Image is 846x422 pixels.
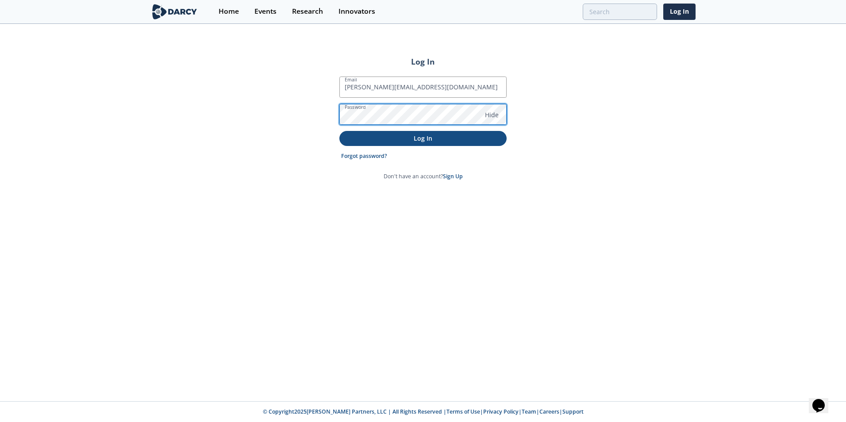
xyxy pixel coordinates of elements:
[339,56,507,67] h2: Log In
[96,408,750,416] p: © Copyright 2025 [PERSON_NAME] Partners, LLC | All Rights Reserved | | | | |
[339,131,507,146] button: Log In
[809,387,837,413] iframe: chat widget
[150,4,199,19] img: logo-wide.svg
[345,76,357,83] label: Email
[446,408,480,415] a: Terms of Use
[345,104,366,111] label: Password
[292,8,323,15] div: Research
[384,173,463,180] p: Don't have an account?
[663,4,696,20] a: Log In
[522,408,536,415] a: Team
[346,134,500,143] p: Log In
[338,8,375,15] div: Innovators
[341,152,387,160] a: Forgot password?
[562,408,584,415] a: Support
[254,8,277,15] div: Events
[219,8,239,15] div: Home
[483,408,519,415] a: Privacy Policy
[485,110,499,119] span: Hide
[539,408,559,415] a: Careers
[443,173,463,180] a: Sign Up
[583,4,657,20] input: Advanced Search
